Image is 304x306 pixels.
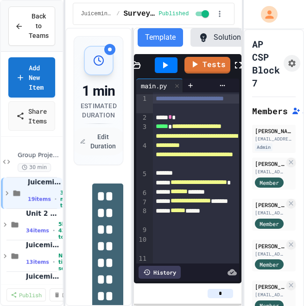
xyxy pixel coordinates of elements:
[184,57,230,73] a: Tests
[255,143,272,151] div: Admin
[251,4,280,25] div: My Account
[53,227,55,234] span: •
[136,198,148,207] div: 7
[6,288,46,301] a: Publish
[255,251,285,257] div: [EMAIL_ADDRESS][DOMAIN_NAME]
[255,242,285,250] div: [PERSON_NAME]
[255,291,285,298] div: [EMAIL_ADDRESS][DOMAIN_NAME]
[58,221,72,240] span: 5h 42m total
[136,79,183,92] div: main.py
[26,241,61,249] span: Juicemind 3.3 and 3.4 Exercises
[255,135,293,142] div: [EMAIL_ADDRESS][DOMAIN_NAME]
[265,269,295,297] iframe: chat widget
[50,288,86,301] a: Delete
[255,201,285,209] div: [PERSON_NAME]
[81,10,113,18] span: Juicemind 3.5-3.7 Exercises
[26,272,61,281] span: Juicemind: 3.5.1-3.8.4
[136,81,171,91] div: main.py
[138,28,183,47] button: Template
[260,260,279,269] span: Member
[252,37,280,89] h1: AP CSP Block 7
[136,170,148,189] div: 5
[60,190,74,208] span: 32 min total
[8,57,55,98] a: Add New Item
[255,168,285,175] div: [EMAIL_ADDRESS][DOMAIN_NAME]
[71,101,126,120] div: Estimated Duration
[55,196,57,203] span: •
[255,159,285,168] div: [PERSON_NAME]
[18,152,61,159] span: Group Project - Mad Libs
[136,254,148,264] div: 11
[159,8,211,19] div: Content is published and visible to students
[28,178,61,186] span: Juicemind 3.5-3.7 Exercises
[124,8,155,19] span: Survey Form Debugger
[136,235,148,254] div: 10
[71,128,126,155] button: Edit Duration
[136,226,148,235] div: 9
[26,228,49,234] span: 34 items
[255,127,293,135] div: [PERSON_NAME]
[136,113,148,122] div: 2
[260,178,279,187] span: Member
[136,122,148,141] div: 3
[260,220,279,228] span: Member
[136,94,148,113] div: 1
[159,10,189,18] span: Published
[26,209,61,218] span: Unit 2 Review
[28,196,51,202] span: 19 items
[255,282,285,291] div: [PERSON_NAME]
[29,12,49,41] span: Back to Teams
[136,189,148,198] div: 6
[8,101,55,131] a: Share Items
[255,209,285,216] div: [EMAIL_ADDRESS][DOMAIN_NAME]
[252,104,288,117] h2: Members
[116,10,120,18] span: /
[58,253,71,271] span: No time set
[18,163,51,172] span: 30 min
[139,266,181,279] div: History
[136,207,148,226] div: 8
[71,83,126,99] div: 1 min
[53,258,55,266] span: •
[136,141,148,170] div: 4
[190,28,248,47] button: Solution
[26,259,49,265] span: 13 items
[284,55,300,72] button: Assignment Settings
[8,6,55,46] button: Back to Teams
